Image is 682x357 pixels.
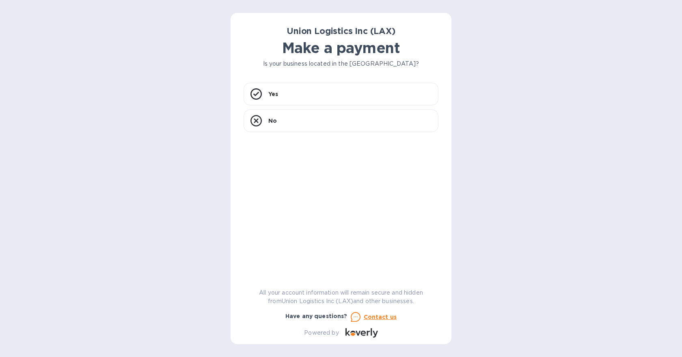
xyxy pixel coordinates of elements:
u: Contact us [364,314,397,320]
h1: Make a payment [244,39,438,56]
p: Is your business located in the [GEOGRAPHIC_DATA]? [244,60,438,68]
b: Have any questions? [285,313,347,319]
p: All your account information will remain secure and hidden from Union Logistics Inc (LAX) and oth... [244,289,438,306]
p: No [268,117,277,125]
b: Union Logistics Inc (LAX) [287,26,395,36]
p: Yes [268,90,278,98]
p: Powered by [304,329,339,337]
